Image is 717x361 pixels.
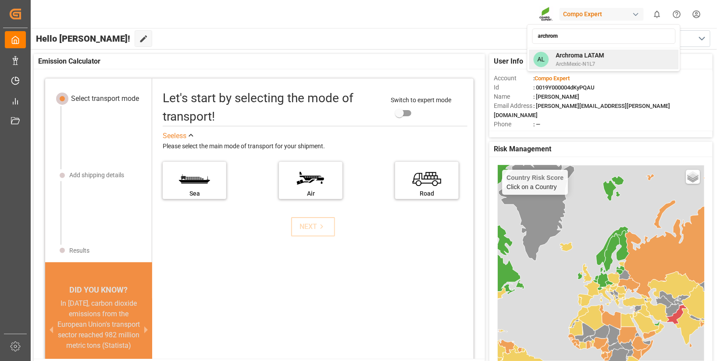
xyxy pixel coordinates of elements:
[686,170,700,184] a: Layers
[533,52,549,67] span: AL
[507,174,564,190] div: Click on a Country
[532,29,675,44] input: Search an account...
[556,51,604,60] span: Archroma LATAM
[556,60,604,68] span: ArchMexic-N1L7
[507,174,564,181] h4: Country Risk Score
